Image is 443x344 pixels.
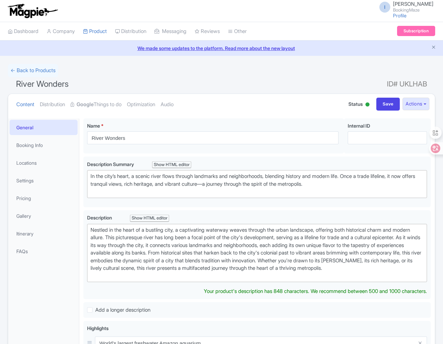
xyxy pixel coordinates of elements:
[431,44,436,52] button: Close announcement
[6,3,59,18] img: logo-ab69f6fb50320c5b225c76a69d11143b.png
[10,155,78,170] a: Locations
[393,13,407,18] a: Profile
[376,98,400,111] input: Save
[348,100,363,108] span: Status
[16,94,34,115] a: Content
[364,100,371,110] div: Active
[195,22,220,41] a: Reviews
[393,8,433,12] small: BookingMaze
[47,22,75,41] a: Company
[87,325,109,331] span: Highlights
[379,2,390,13] span: I
[393,1,433,7] span: [PERSON_NAME]
[10,208,78,224] a: Gallery
[10,244,78,259] a: FAQs
[8,64,58,77] a: ← Back to Products
[161,94,174,115] a: Audio
[95,307,150,313] span: Add a longer description
[10,173,78,188] a: Settings
[10,120,78,135] a: General
[70,94,121,115] a: GoogleThings to do
[87,123,100,129] span: Name
[115,22,146,41] a: Distribution
[387,77,427,91] span: ID# UKLHAB
[127,94,155,115] a: Optimization
[375,1,433,12] a: I [PERSON_NAME] BookingMaze
[40,94,65,115] a: Distribution
[91,173,424,196] div: In the city’s heart, a scenic river flows through landmarks and neighborhoods, blending history a...
[228,22,247,41] a: Other
[204,288,427,295] div: Your product's description has 848 characters. We recommend between 500 and 1000 characters.
[87,215,113,220] span: Description
[10,137,78,153] a: Booking Info
[16,79,69,89] span: River Wonders
[4,45,439,52] a: We made some updates to the platform. Read more about the new layout
[87,161,135,167] span: Description Summary
[83,22,107,41] a: Product
[348,123,370,129] span: Internal ID
[10,191,78,206] a: Pricing
[154,22,186,41] a: Messaging
[397,26,435,36] a: Subscription
[8,22,38,41] a: Dashboard
[10,226,78,241] a: Itinerary
[91,226,424,280] div: Nestled in the heart of a bustling city, a captivating waterway weaves through the urban landscap...
[77,101,94,109] strong: Google
[152,161,191,168] div: Show HTML editor
[403,98,429,110] button: Actions
[130,215,169,222] div: Show HTML editor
